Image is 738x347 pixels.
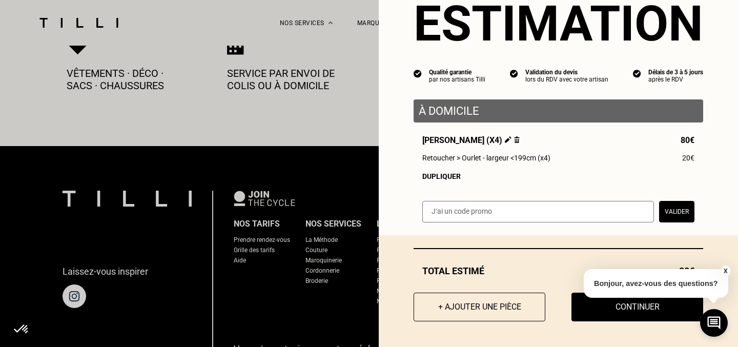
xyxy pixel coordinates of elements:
[422,172,694,180] div: Dupliquer
[422,135,520,145] span: [PERSON_NAME] (x4)
[514,136,520,143] img: Supprimer
[429,76,485,83] div: par nos artisans Tilli
[422,154,550,162] span: Retoucher > Ourlet - largeur <199cm (x4)
[510,69,518,78] img: icon list info
[584,269,728,298] p: Bonjour, avez-vous des questions?
[505,136,511,143] img: Éditer
[429,69,485,76] div: Qualité garantie
[414,69,422,78] img: icon list info
[419,105,698,117] p: À domicile
[682,154,694,162] span: 20€
[648,76,703,83] div: après le RDV
[414,293,545,321] button: + Ajouter une pièce
[648,69,703,76] div: Délais de 3 à 5 jours
[681,135,694,145] span: 80€
[422,201,654,222] input: J‘ai un code promo
[659,201,694,222] button: Valider
[414,266,703,276] div: Total estimé
[525,76,608,83] div: lors du RDV avec votre artisan
[525,69,608,76] div: Validation du devis
[633,69,641,78] img: icon list info
[571,293,703,321] button: Continuer
[720,266,730,277] button: X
